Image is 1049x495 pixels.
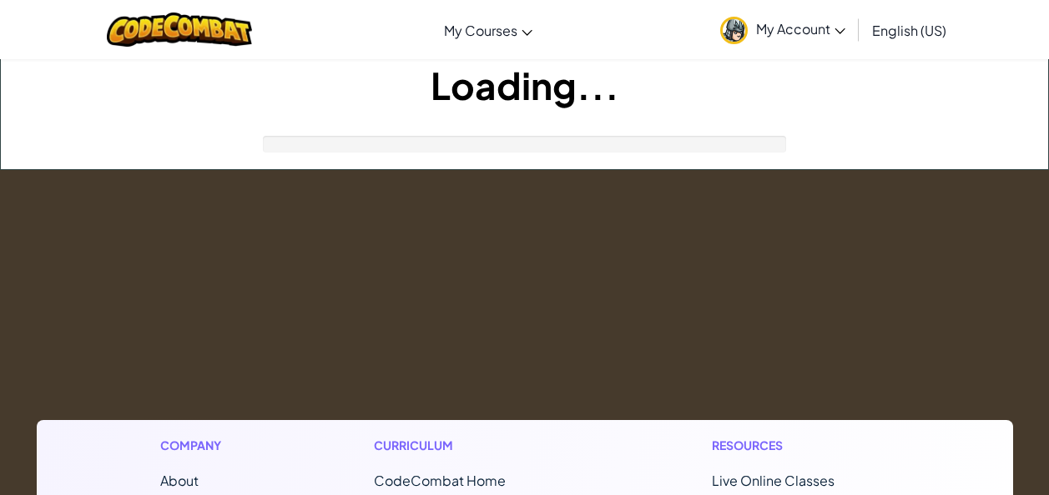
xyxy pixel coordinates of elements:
span: My Courses [444,22,517,39]
h1: Loading... [1,59,1048,111]
h1: Curriculum [374,437,576,454]
span: English (US) [872,22,946,39]
h1: Resources [712,437,890,454]
h1: Company [160,437,238,454]
a: Live Online Classes [712,472,835,489]
a: English (US) [864,7,955,52]
span: My Account [756,20,845,37]
a: My Courses [436,7,541,52]
img: avatar [720,17,748,44]
span: CodeCombat Home [374,472,506,489]
a: About [160,472,199,489]
a: My Account [712,3,854,56]
img: CodeCombat logo [107,12,253,47]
